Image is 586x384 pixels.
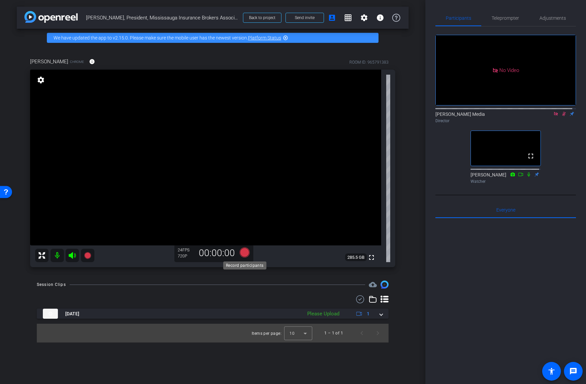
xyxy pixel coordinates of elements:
button: Send invite [285,13,324,23]
span: Teleprompter [492,16,519,20]
span: Destinations for your clips [369,281,377,289]
span: No Video [499,67,519,73]
span: Chrome [70,59,84,64]
span: [PERSON_NAME], President, Mississauga Insurance Brokers Association | Affiliate | 12:30-1 pm [86,11,239,24]
a: Platform Status [248,35,281,41]
button: Next page [370,325,386,341]
div: 00:00:00 [194,247,239,259]
img: thumb-nail [43,309,58,319]
mat-icon: fullscreen [527,152,535,160]
span: Everyone [496,208,515,212]
span: [PERSON_NAME] [30,58,68,65]
span: Send invite [295,15,315,20]
mat-expansion-panel-header: thumb-nail[DATE]Please Upload1 [37,309,389,319]
span: 285.5 GB [345,253,367,261]
div: Items per page: [252,330,281,337]
div: [PERSON_NAME] [471,171,541,184]
div: 1 – 1 of 1 [324,330,343,336]
span: Back to project [249,15,275,20]
mat-icon: info [89,59,95,65]
button: Previous page [354,325,370,341]
span: FPS [182,248,189,252]
img: Session clips [381,281,389,289]
button: Back to project [243,13,281,23]
div: Session Clips [37,281,66,288]
span: 1 [367,310,369,317]
div: Please Upload [304,310,343,318]
mat-icon: highlight_off [283,35,288,41]
mat-icon: settings [36,76,46,84]
img: app-logo [24,11,78,23]
span: Participants [446,16,471,20]
mat-icon: account_box [328,14,336,22]
mat-icon: info [376,14,384,22]
span: [DATE] [65,310,79,317]
div: ROOM ID: 965791383 [349,59,389,65]
div: Watcher [471,178,541,184]
div: We have updated the app to v2.15.0. Please make sure the mobile user has the newest version. [47,33,379,43]
div: Record participants [223,261,266,270]
mat-icon: message [569,367,577,375]
mat-icon: grid_on [344,14,352,22]
div: [PERSON_NAME] Media [435,111,576,124]
mat-icon: accessibility [548,367,556,375]
span: Adjustments [539,16,566,20]
div: 24 [178,247,194,253]
mat-icon: settings [360,14,368,22]
mat-icon: fullscreen [367,253,375,261]
div: 720P [178,253,194,259]
div: Director [435,118,576,124]
mat-icon: cloud_upload [369,281,377,289]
